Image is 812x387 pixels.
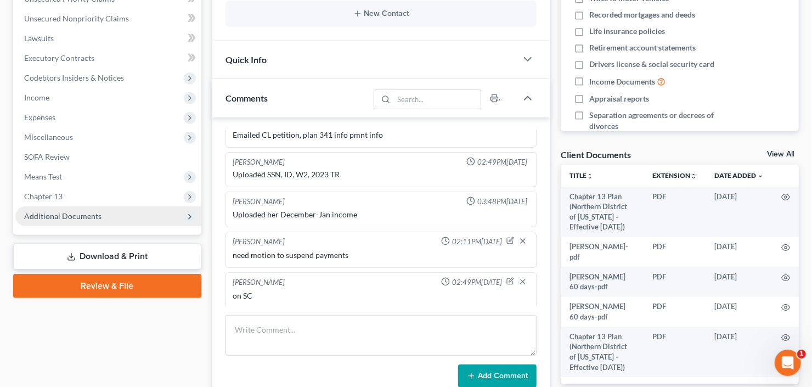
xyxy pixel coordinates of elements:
[394,90,481,109] input: Search...
[757,173,764,180] i: expand_more
[652,171,697,180] a: Extensionunfold_more
[13,244,201,270] a: Download & Print
[561,149,631,160] div: Client Documents
[233,250,529,261] div: need motion to suspend payments
[589,76,655,87] span: Income Documents
[561,297,644,327] td: [PERSON_NAME] 60 days-pdf
[644,327,706,377] td: PDF
[24,14,129,23] span: Unsecured Nonpriority Claims
[452,237,502,247] span: 02:11PM[DATE]
[225,54,267,65] span: Quick Info
[644,297,706,327] td: PDF
[233,237,285,248] div: [PERSON_NAME]
[706,187,772,237] td: [DATE]
[15,29,201,48] a: Lawsuits
[714,171,764,180] a: Date Added expand_more
[24,53,94,63] span: Executory Contracts
[561,237,644,267] td: [PERSON_NAME]-pdf
[24,172,62,181] span: Means Test
[477,197,527,207] span: 03:48PM[DATE]
[24,152,70,161] span: SOFA Review
[13,274,201,298] a: Review & File
[589,93,649,104] span: Appraisal reports
[706,297,772,327] td: [DATE]
[15,9,201,29] a: Unsecured Nonpriority Claims
[233,169,529,180] div: Uploaded SSN, ID, W2, 2023 TR
[233,157,285,167] div: [PERSON_NAME]
[706,327,772,377] td: [DATE]
[477,157,527,167] span: 02:49PM[DATE]
[24,113,55,122] span: Expenses
[452,277,502,288] span: 02:49PM[DATE]
[589,9,695,20] span: Recorded mortgages and deeds
[24,73,124,82] span: Codebtors Insiders & Notices
[775,350,801,376] iframe: Intercom live chat
[589,59,714,70] span: Drivers license & social security card
[644,237,706,267] td: PDF
[24,211,101,221] span: Additional Documents
[225,93,268,103] span: Comments
[589,42,696,53] span: Retirement account statements
[589,26,665,37] span: Life insurance policies
[233,197,285,207] div: [PERSON_NAME]
[690,173,697,180] i: unfold_more
[234,9,528,18] button: New Contact
[569,171,593,180] a: Titleunfold_more
[561,187,644,237] td: Chapter 13 Plan (Northern District of [US_STATE] - Effective [DATE])
[644,267,706,297] td: PDF
[24,33,54,43] span: Lawsuits
[706,267,772,297] td: [DATE]
[15,147,201,167] a: SOFA Review
[233,277,285,288] div: [PERSON_NAME]
[589,110,730,132] span: Separation agreements or decrees of divorces
[24,192,63,201] span: Chapter 13
[561,267,644,297] td: [PERSON_NAME] 60 days-pdf
[797,350,806,358] span: 1
[644,187,706,237] td: PDF
[233,209,529,220] div: Uploaded her December-Jan income
[587,173,593,180] i: unfold_more
[24,93,49,102] span: Income
[561,327,644,377] td: Chapter 13 Plan (Northern District of [US_STATE] - Effective [DATE])
[233,290,529,301] div: on SC
[24,132,73,142] span: Miscellaneous
[15,48,201,68] a: Executory Contracts
[767,150,794,158] a: View All
[233,130,529,141] div: Emailed CL petition, plan 341 info pmnt info
[706,237,772,267] td: [DATE]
